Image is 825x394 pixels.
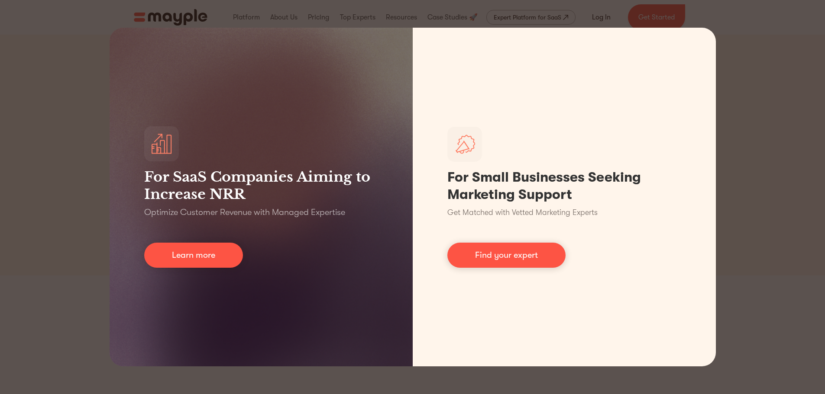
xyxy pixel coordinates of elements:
a: Find your expert [447,243,566,268]
p: Get Matched with Vetted Marketing Experts [447,207,598,218]
h1: For Small Businesses Seeking Marketing Support [447,169,681,203]
a: Learn more [144,243,243,268]
h3: For SaaS Companies Aiming to Increase NRR [144,168,378,203]
p: Optimize Customer Revenue with Managed Expertise [144,206,345,218]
